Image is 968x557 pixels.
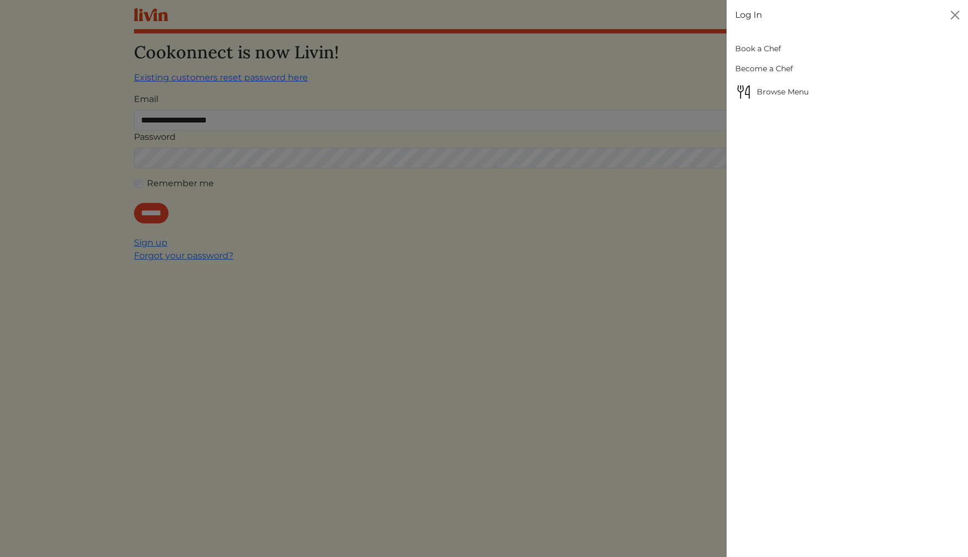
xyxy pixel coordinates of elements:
a: Log In [735,9,762,22]
a: Book a Chef [735,39,959,59]
img: Browse Menu [735,83,752,100]
a: Browse MenuBrowse Menu [735,79,959,105]
span: Browse Menu [735,83,959,100]
a: Become a Chef [735,59,959,79]
button: Close [946,6,964,24]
